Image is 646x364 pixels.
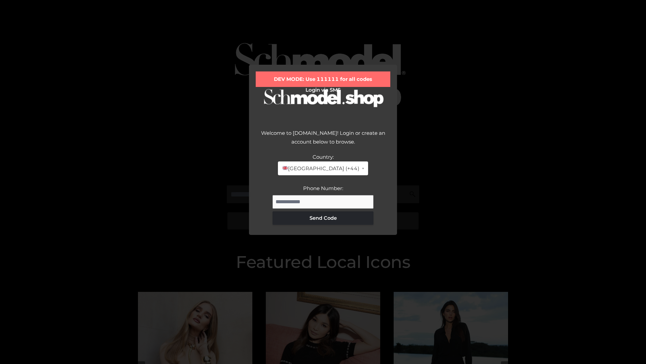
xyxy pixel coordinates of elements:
[256,71,390,87] div: DEV MODE: Use 111111 for all codes
[303,185,343,191] label: Phone Number:
[256,87,390,93] h2: Login via SMS
[313,154,334,160] label: Country:
[282,164,359,173] span: [GEOGRAPHIC_DATA] (+44)
[256,129,390,153] div: Welcome to [DOMAIN_NAME]! Login or create an account below to browse.
[273,211,373,225] button: Send Code
[283,165,288,171] img: 🇬🇧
